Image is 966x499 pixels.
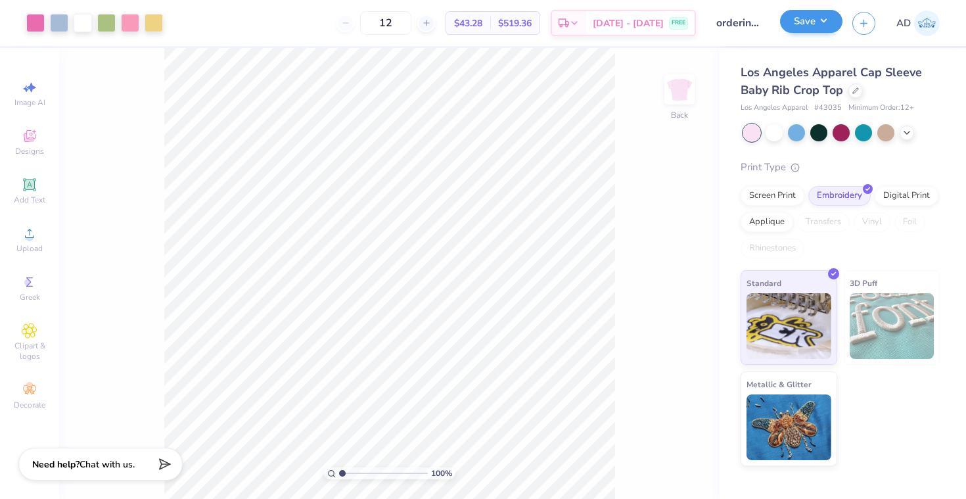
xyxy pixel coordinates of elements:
[671,109,688,121] div: Back
[706,10,770,36] input: Untitled Design
[741,186,804,206] div: Screen Print
[747,276,781,290] span: Standard
[741,103,808,114] span: Los Angeles Apparel
[747,377,812,391] span: Metallic & Glitter
[80,458,135,471] span: Chat with us.
[431,467,452,479] span: 100 %
[896,11,940,36] a: AD
[32,458,80,471] strong: Need help?
[808,186,871,206] div: Embroidery
[875,186,938,206] div: Digital Print
[360,11,411,35] input: – –
[914,11,940,36] img: Aliza Didarali
[672,18,685,28] span: FREE
[780,10,842,33] button: Save
[848,103,914,114] span: Minimum Order: 12 +
[741,160,940,175] div: Print Type
[15,146,44,156] span: Designs
[896,16,911,31] span: AD
[894,212,925,232] div: Foil
[14,97,45,108] span: Image AI
[741,239,804,258] div: Rhinestones
[741,64,922,98] span: Los Angeles Apparel Cap Sleeve Baby Rib Crop Top
[850,276,877,290] span: 3D Puff
[20,292,40,302] span: Greek
[850,293,934,359] img: 3D Puff
[498,16,532,30] span: $519.36
[666,76,693,103] img: Back
[797,212,850,232] div: Transfers
[854,212,890,232] div: Vinyl
[747,394,831,460] img: Metallic & Glitter
[16,243,43,254] span: Upload
[593,16,664,30] span: [DATE] - [DATE]
[14,195,45,205] span: Add Text
[747,293,831,359] img: Standard
[741,212,793,232] div: Applique
[7,341,53,362] span: Clipart & logos
[14,400,45,410] span: Decorate
[814,103,842,114] span: # 43035
[454,16,482,30] span: $43.28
